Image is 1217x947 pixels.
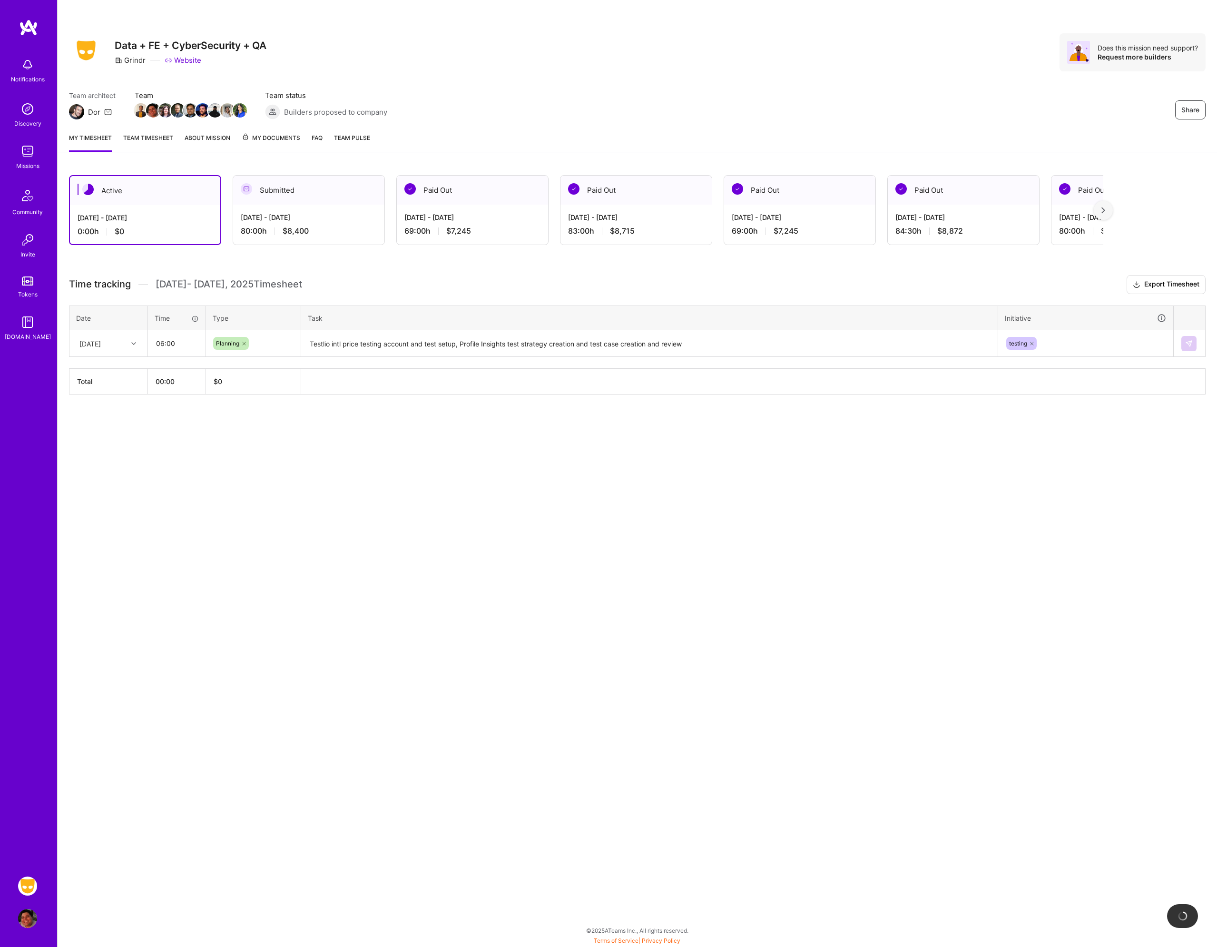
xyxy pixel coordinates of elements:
[18,142,37,161] img: teamwork
[159,102,172,118] a: Team Member Avatar
[1127,275,1206,294] button: Export Timesheet
[732,226,868,236] div: 69:00 h
[404,226,540,236] div: 69:00 h
[16,161,39,171] div: Missions
[22,276,33,286] img: tokens
[1009,340,1027,347] span: testing
[312,133,323,152] a: FAQ
[115,55,146,65] div: Grindr
[16,909,39,928] a: User Avatar
[88,107,100,117] div: Dor
[241,212,377,222] div: [DATE] - [DATE]
[18,230,37,249] img: Invite
[404,212,540,222] div: [DATE] - [DATE]
[594,937,680,944] span: |
[732,212,868,222] div: [DATE] - [DATE]
[79,338,101,348] div: [DATE]
[135,102,147,118] a: Team Member Avatar
[104,108,112,116] i: icon Mail
[12,207,43,217] div: Community
[334,134,370,141] span: Team Pulse
[1005,313,1167,324] div: Initiative
[642,937,680,944] a: Privacy Policy
[131,341,136,346] i: icon Chevron
[568,212,704,222] div: [DATE] - [DATE]
[302,331,997,356] textarea: Testlio intl price testing account and test setup, Profile Insights test strategy creation and te...
[69,90,116,100] span: Team architect
[115,57,122,64] i: icon CompanyGray
[895,226,1031,236] div: 84:30 h
[146,103,160,118] img: Team Member Avatar
[19,19,38,36] img: logo
[233,176,384,205] div: Submitted
[301,306,998,330] th: Task
[20,249,35,259] div: Invite
[221,102,234,118] a: Team Member Avatar
[774,226,798,236] span: $7,245
[242,133,300,143] span: My Documents
[1181,105,1199,115] span: Share
[888,176,1039,205] div: Paid Out
[610,226,635,236] span: $8,715
[14,118,41,128] div: Discovery
[208,103,222,118] img: Team Member Avatar
[568,226,704,236] div: 83:00 h
[1101,226,1127,236] span: $8,400
[1059,183,1070,195] img: Paid Out
[732,183,743,195] img: Paid Out
[183,103,197,118] img: Team Member Avatar
[155,313,199,323] div: Time
[241,183,252,195] img: Submitted
[724,176,875,205] div: Paid Out
[1098,52,1198,61] div: Request more builders
[69,38,103,63] img: Company Logo
[165,55,201,65] a: Website
[16,184,39,207] img: Community
[172,102,184,118] a: Team Member Avatar
[135,90,246,100] span: Team
[18,313,37,332] img: guide book
[265,90,387,100] span: Team status
[115,39,266,51] h3: Data + FE + CyberSecurity + QA
[1178,911,1188,921] img: loading
[404,183,416,195] img: Paid Out
[284,107,387,117] span: Builders proposed to company
[1067,41,1090,64] img: Avatar
[568,183,579,195] img: Paid Out
[69,278,131,290] span: Time tracking
[895,183,907,195] img: Paid Out
[594,937,638,944] a: Terms of Service
[70,176,220,205] div: Active
[242,133,300,152] a: My Documents
[11,74,45,84] div: Notifications
[1098,43,1198,52] div: Does this mission need support?
[69,306,148,330] th: Date
[158,103,173,118] img: Team Member Avatar
[57,918,1217,942] div: © 2025 ATeams Inc., All rights reserved.
[1059,226,1195,236] div: 80:00 h
[334,133,370,152] a: Team Pulse
[18,99,37,118] img: discovery
[18,877,37,896] img: Grindr: Data + FE + CyberSecurity + QA
[216,340,239,347] span: Planning
[18,55,37,74] img: bell
[265,104,280,119] img: Builders proposed to company
[185,133,230,152] a: About Mission
[196,102,209,118] a: Team Member Avatar
[937,226,963,236] span: $8,872
[196,103,210,118] img: Team Member Avatar
[209,102,221,118] a: Team Member Avatar
[16,877,39,896] a: Grindr: Data + FE + CyberSecurity + QA
[69,104,84,119] img: Team Architect
[1175,100,1206,119] button: Share
[220,103,235,118] img: Team Member Avatar
[1133,280,1140,290] i: icon Download
[1181,336,1197,351] div: null
[560,176,712,205] div: Paid Out
[147,102,159,118] a: Team Member Avatar
[233,103,247,118] img: Team Member Avatar
[148,331,205,356] input: HH:MM
[18,289,38,299] div: Tokens
[184,102,196,118] a: Team Member Avatar
[123,133,173,152] a: Team timesheet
